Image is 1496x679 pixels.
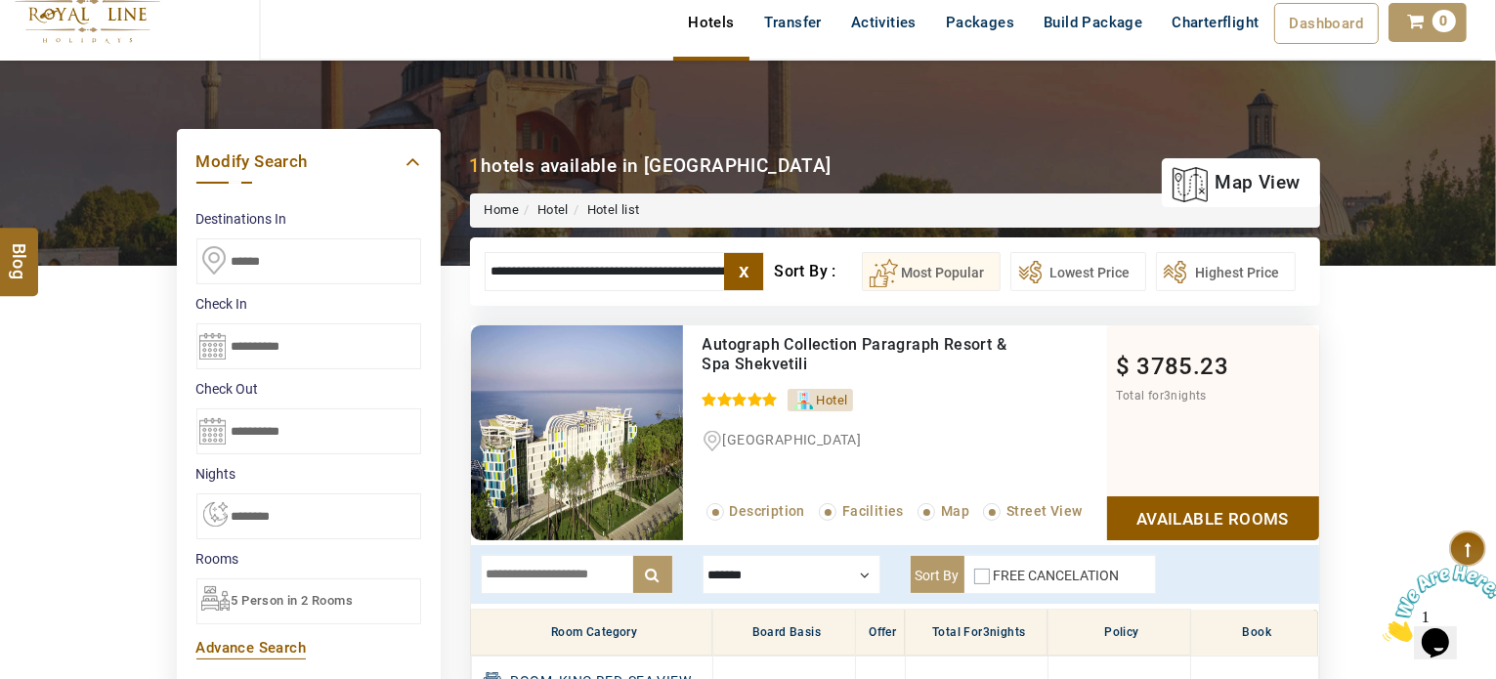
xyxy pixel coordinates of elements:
th: Book [1191,610,1318,657]
a: Autograph Collection Paragraph Resort & Spa Shekvetili [703,335,1007,373]
span: Charterflight [1172,14,1259,31]
span: Map [941,503,969,519]
div: Autograph Collection Paragraph Resort & Spa Shekvetili [703,335,1026,374]
span: [GEOGRAPHIC_DATA] [723,432,862,447]
img: Chat attention grabber [8,8,129,85]
a: Home [485,202,520,217]
label: x [724,253,763,290]
span: Total for nights [1117,389,1207,403]
a: Packages [931,3,1029,42]
span: 0 [1432,10,1456,32]
th: Total for nights [905,610,1047,657]
li: Hotel list [569,201,640,220]
a: Transfer [749,3,836,42]
button: Most Popular [862,252,1001,291]
label: FREE CANCELATION [994,568,1120,583]
iframe: chat widget [1375,557,1496,650]
div: Sort By : [774,252,861,291]
span: Blog [7,243,32,260]
span: Street View [1006,503,1082,519]
a: Activities [836,3,931,42]
label: Rooms [196,549,421,569]
label: nights [196,464,421,484]
span: 3785.23 [1136,353,1228,380]
a: Hotels [673,3,748,42]
th: Board Basis [712,610,855,657]
button: Highest Price [1156,252,1296,291]
button: Lowest Price [1010,252,1146,291]
span: Dashboard [1290,15,1364,32]
span: Facilities [842,503,904,519]
a: Advance Search [196,639,307,657]
th: Room Category [471,610,712,657]
span: 3 [983,625,990,639]
span: Description [730,503,805,519]
span: 1 [8,8,16,24]
th: Policy [1047,610,1190,657]
label: Destinations In [196,209,421,229]
label: Sort By [911,556,964,593]
a: Charterflight [1157,3,1273,42]
a: Hotel [537,202,569,217]
label: Check In [196,294,421,314]
a: Build Package [1029,3,1157,42]
span: Hotel [817,393,848,407]
a: map view [1172,161,1300,204]
span: 5 Person in 2 Rooms [232,593,354,608]
img: d9da718c668f5e7477828236d7583b4afe001b25.jpeg [471,325,683,540]
b: 1 [470,154,481,177]
a: 0 [1389,3,1467,42]
a: Modify Search [196,149,421,175]
a: Show Rooms [1107,496,1319,540]
span: $ [1117,353,1131,380]
div: hotels available in [GEOGRAPHIC_DATA] [470,152,832,179]
th: Offer [856,610,905,657]
span: 3 [1164,389,1171,403]
label: Check Out [196,379,421,399]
